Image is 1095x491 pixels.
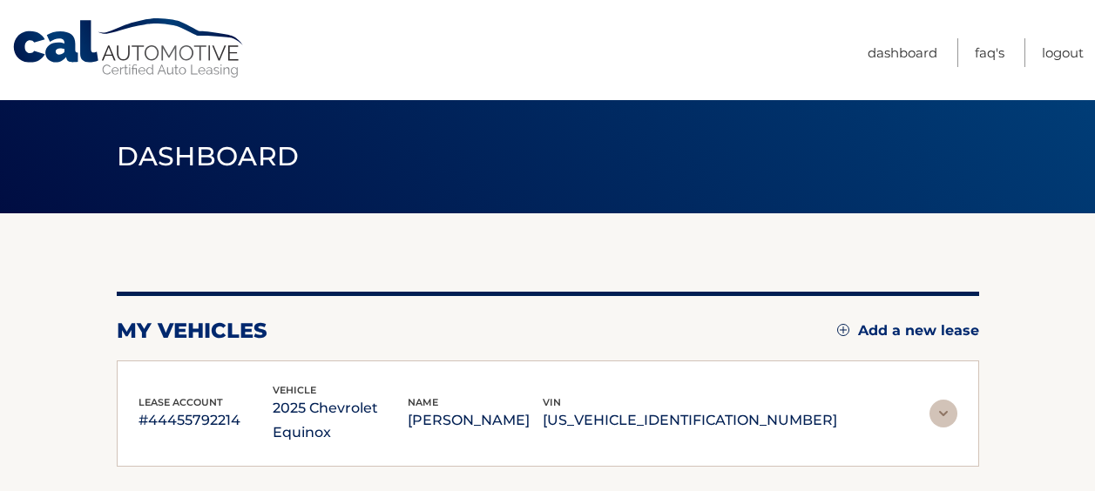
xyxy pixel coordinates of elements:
a: Dashboard [868,38,937,67]
p: [US_VEHICLE_IDENTIFICATION_NUMBER] [543,408,837,433]
span: lease account [139,396,223,408]
span: Dashboard [117,140,300,172]
a: FAQ's [975,38,1004,67]
span: vehicle [273,384,316,396]
img: add.svg [837,324,849,336]
img: accordion-rest.svg [929,400,957,427]
p: 2025 Chevrolet Equinox [273,396,408,445]
h2: my vehicles [117,318,267,344]
p: #44455792214 [139,408,274,433]
a: Add a new lease [837,322,979,340]
a: Cal Automotive [11,17,247,79]
a: Logout [1042,38,1084,67]
p: [PERSON_NAME] [408,408,543,433]
span: name [408,396,438,408]
span: vin [543,396,561,408]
